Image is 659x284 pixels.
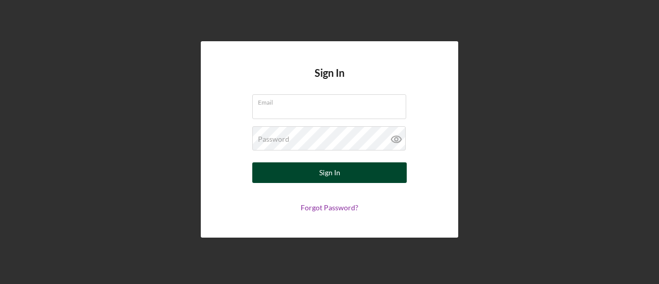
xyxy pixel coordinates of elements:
h4: Sign In [315,67,344,94]
label: Email [258,95,406,106]
label: Password [258,135,289,143]
button: Sign In [252,162,407,183]
div: Sign In [319,162,340,183]
a: Forgot Password? [301,203,358,212]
